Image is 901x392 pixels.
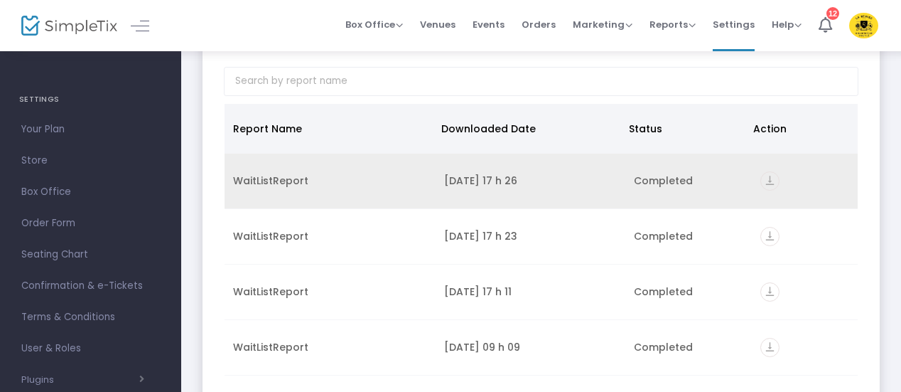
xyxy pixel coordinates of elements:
span: Venues [420,6,455,43]
a: vertical_align_bottom [760,176,779,190]
i: vertical_align_bottom [760,227,779,246]
th: Report Name [225,104,433,154]
div: Completed [634,174,743,188]
div: https://go.SimpleTix.com/nyj1n [760,227,849,246]
div: 12 [826,7,839,20]
span: Events [473,6,505,43]
input: Search by report name [224,67,858,96]
div: Completed [634,285,743,299]
span: Store [21,152,160,170]
span: Help [772,18,802,31]
span: Your Plan [21,120,160,139]
th: Downloaded Date [433,104,620,154]
div: https://go.SimpleTix.com/q7jm2 [760,282,849,302]
div: https://go.SimpleTix.com/gpcb8 [760,338,849,357]
div: https://go.SimpleTix.com/srkjs [760,171,849,191]
i: vertical_align_bottom [760,338,779,357]
div: 2025-04-11 09 h 09 [444,340,617,354]
span: Reports [649,18,696,31]
span: Terms & Conditions [21,308,160,327]
h4: SETTINGS [19,85,162,114]
div: Completed [634,340,743,354]
div: WaitListReport [233,340,427,354]
span: Settings [713,6,755,43]
i: vertical_align_bottom [760,282,779,302]
span: Box Office [345,18,403,31]
div: 2025-04-17 17 h 23 [444,229,617,243]
div: 2025-09-17 17 h 26 [444,174,617,188]
a: vertical_align_bottom [760,231,779,245]
div: WaitListReport [233,229,427,243]
span: Order Form [21,214,160,233]
div: 2025-04-17 17 h 11 [444,285,617,299]
div: Completed [634,229,743,243]
div: WaitListReport [233,285,427,299]
span: User & Roles [21,339,160,358]
span: Confirmation & e-Tickets [21,277,160,295]
a: vertical_align_bottom [760,287,779,301]
span: Marketing [573,18,632,31]
span: Seating Chart [21,245,160,264]
div: WaitListReport [233,174,427,188]
a: vertical_align_bottom [760,342,779,356]
span: Box Office [21,183,160,201]
th: Status [620,104,745,154]
span: Orders [522,6,556,43]
th: Action [745,104,849,154]
i: vertical_align_bottom [760,171,779,191]
button: Plugins [21,374,144,386]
